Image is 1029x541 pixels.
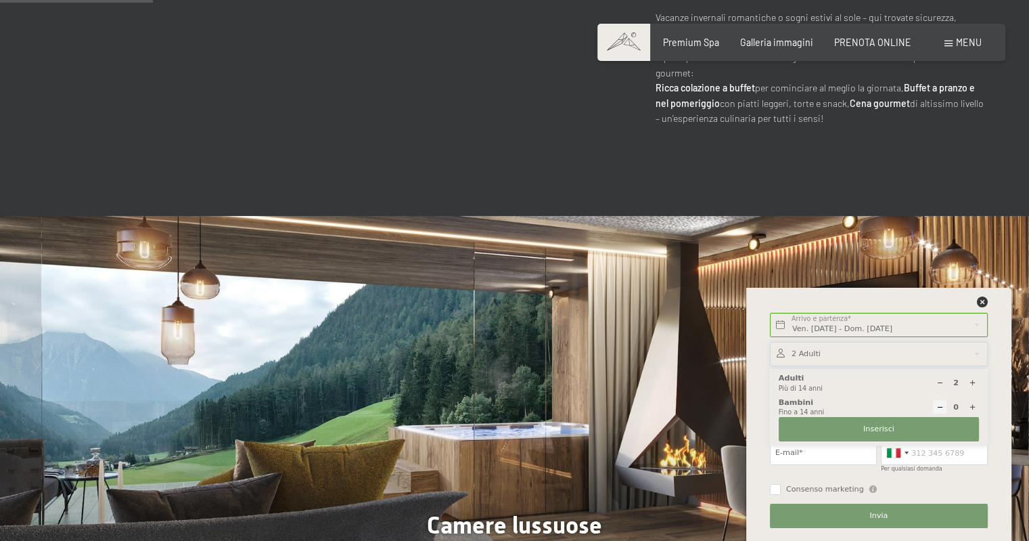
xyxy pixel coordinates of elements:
[656,10,984,41] p: Vacanze invernali romantiche o sogni estivi al sole – qui trovate sicurezza, comfort e la gioia d...
[863,424,894,435] span: Inserisci
[956,37,982,48] span: Menu
[770,504,988,528] button: Invia
[869,511,888,521] span: Invia
[881,466,942,472] label: Per qualsiasi domanda
[656,50,984,127] p: E per il palato? Vi viziamo tutto il giorno con il nostro raffinato pacchetto ¾ gourmet: per comi...
[663,37,719,48] a: Premium Spa
[656,82,755,93] strong: Ricca colazione a buffet
[882,441,913,464] div: Italy (Italia): +39
[656,82,975,109] strong: Buffet a pranzo e nel pomeriggio
[779,417,979,441] button: Inserisci
[834,37,911,48] a: PRENOTA ONLINE
[881,441,988,465] input: 312 345 6789
[740,37,813,48] a: Galleria immagini
[786,484,864,495] span: Consenso marketing
[850,98,910,109] strong: Cena gourmet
